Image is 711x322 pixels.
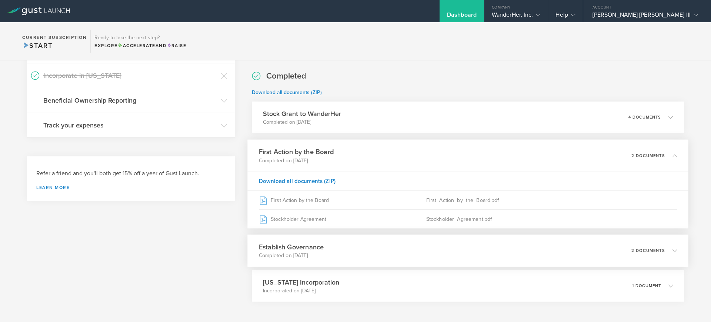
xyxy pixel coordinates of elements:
div: Explore [94,42,186,49]
p: 1 document [632,284,661,288]
a: Learn more [36,185,226,190]
h3: Ready to take the next step? [94,35,186,40]
span: Accelerate [118,43,156,48]
h3: [US_STATE] Incorporation [263,278,339,287]
h3: Beneficial Ownership Reporting [43,96,217,105]
div: [PERSON_NAME] [PERSON_NAME] III [592,11,698,22]
p: 2 documents [631,249,665,253]
p: Completed on [DATE] [263,119,341,126]
div: Download all documents (ZIP) [247,172,688,190]
h3: First Action by the Board [259,147,334,157]
h3: Stock Grant to WanderHer [263,109,341,119]
h3: Establish Governance [259,242,324,252]
div: Help [555,11,575,22]
p: Completed on [DATE] [259,157,334,164]
p: Completed on [DATE] [259,252,324,259]
p: 4 documents [628,115,661,119]
p: 2 documents [631,153,665,157]
div: Dashboard [447,11,477,22]
h2: Current Subscription [22,35,87,40]
span: Raise [167,43,186,48]
span: and [118,43,167,48]
div: Stockholder_Agreement.pdf [426,210,677,228]
h3: Track your expenses [43,120,217,130]
p: Incorporated on [DATE] [263,287,339,295]
div: WanderHer, Inc. [492,11,541,22]
div: First Action by the Board [259,191,426,209]
div: Ready to take the next step?ExploreAccelerateandRaise [90,30,190,53]
div: First_Action_by_the_Board.pdf [426,191,677,209]
h3: Refer a friend and you'll both get 15% off a year of Gust Launch. [36,169,226,178]
h3: Incorporate in [US_STATE] [43,71,217,80]
span: Start [22,42,52,50]
a: Download all documents (ZIP) [252,89,322,96]
div: Stockholder Agreement [259,210,426,228]
h2: Completed [266,71,306,82]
